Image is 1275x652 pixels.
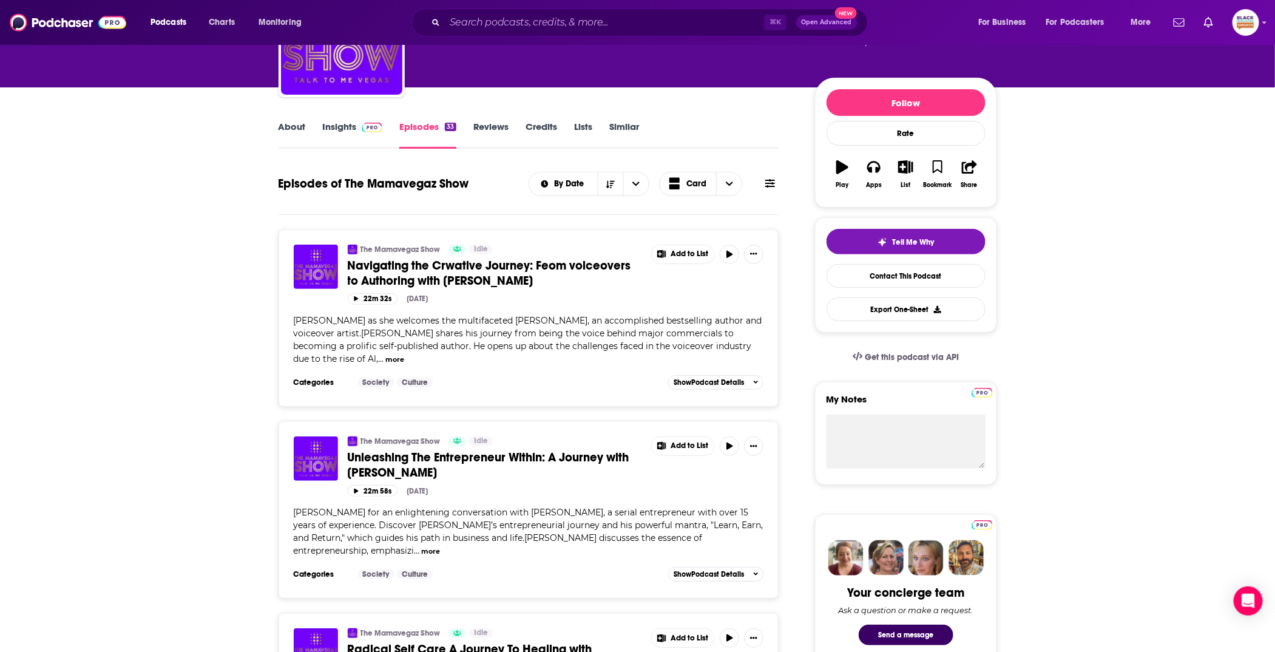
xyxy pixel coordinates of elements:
[901,182,911,189] div: List
[623,172,649,195] button: open menu
[294,569,348,579] h3: Categories
[1233,9,1259,36] button: Show profile menu
[209,14,235,31] span: Charts
[348,450,643,480] a: Unleashing The Entrepreneur Within: A Journey with [PERSON_NAME]
[744,436,763,456] button: Show More Button
[294,507,763,556] span: [PERSON_NAME] for an enlightening conversation with [PERSON_NAME], a serial entrepreneur with ove...
[835,7,857,19] span: New
[671,634,709,643] span: Add to List
[744,245,763,264] button: Show More Button
[574,121,592,149] a: Lists
[827,89,986,116] button: Follow
[961,182,978,189] div: Share
[348,245,357,254] img: The Mamavegaz Show
[949,540,984,576] img: Jon Profile
[868,540,904,576] img: Barbara Profile
[847,585,964,600] div: Your concierge team
[469,436,493,446] a: Idle
[659,172,743,196] button: Choose View
[348,628,357,638] img: The Mamavegaz Show
[686,180,706,188] span: Card
[1131,14,1151,31] span: More
[802,19,852,25] span: Open Advanced
[529,180,598,188] button: open menu
[250,13,317,32] button: open menu
[890,152,921,196] button: List
[358,378,394,387] a: Society
[668,375,764,390] button: ShowPodcast Details
[953,152,985,196] button: Share
[360,245,441,254] a: The Mamavegaz Show
[972,518,993,530] a: Pro website
[836,182,848,189] div: Play
[279,121,306,149] a: About
[323,121,383,149] a: InsightsPodchaser Pro
[674,570,744,579] span: Show Podcast Details
[294,436,338,481] img: Unleashing The Entrepreneur Within: A Journey with Kelvin Abram’s
[279,176,469,191] h1: Episodes of The Mamavegaz Show
[671,441,709,450] span: Add to List
[362,123,383,132] img: Podchaser Pro
[598,172,623,195] button: Sort Direction
[150,14,186,31] span: Podcasts
[348,436,357,446] img: The Mamavegaz Show
[360,436,441,446] a: The Mamavegaz Show
[827,297,986,321] button: Export One-Sheet
[397,569,433,579] a: Culture
[526,121,557,149] a: Credits
[294,378,348,387] h3: Categories
[348,485,397,497] button: 22m 58s
[878,237,887,247] img: tell me why sparkle
[866,182,882,189] div: Apps
[379,353,384,364] span: ...
[421,546,440,557] button: more
[858,152,890,196] button: Apps
[859,625,953,645] button: Send a message
[10,11,126,34] img: Podchaser - Follow, Share and Rate Podcasts
[839,605,973,615] div: Ask a question or make a request.
[474,243,488,256] span: Idle
[843,342,969,372] a: Get this podcast via API
[445,13,764,32] input: Search podcasts, credits, & more...
[294,245,338,289] img: Navigating the Crwative Journey: Feom voiceovers to Authoring with Aaron Ryan
[668,567,764,582] button: ShowPodcast Details
[469,245,493,254] a: Idle
[473,121,509,149] a: Reviews
[972,388,993,398] img: Podchaser Pro
[970,13,1041,32] button: open menu
[922,152,953,196] button: Bookmark
[827,121,986,146] div: Rate
[348,293,397,305] button: 22m 32s
[1234,586,1263,616] div: Open Intercom Messenger
[529,172,649,196] h2: Choose List sort
[445,123,456,131] div: 33
[348,258,631,288] span: Navigating the Crwative Journey: Feom voiceovers to Authoring with [PERSON_NAME]
[348,258,643,288] a: Navigating the Crwative Journey: Feom voiceovers to Authoring with [PERSON_NAME]
[407,294,428,303] div: [DATE]
[554,180,588,188] span: By Date
[474,627,488,639] span: Idle
[744,628,763,648] button: Show More Button
[972,520,993,530] img: Podchaser Pro
[423,8,879,36] div: Search podcasts, credits, & more...
[399,121,456,149] a: Episodes33
[827,393,986,415] label: My Notes
[827,229,986,254] button: tell me why sparkleTell Me Why
[828,540,864,576] img: Sydney Profile
[469,628,493,638] a: Idle
[652,245,715,263] button: Show More Button
[796,15,857,30] button: Open AdvancedNew
[764,15,786,30] span: ⌘ K
[397,378,433,387] a: Culture
[972,386,993,398] a: Pro website
[652,629,715,647] button: Show More Button
[348,450,629,480] span: Unleashing The Entrepreneur Within: A Journey with [PERSON_NAME]
[360,628,441,638] a: The Mamavegaz Show
[923,182,952,189] div: Bookmark
[294,315,762,364] span: [PERSON_NAME] as she welcomes the multifaceted [PERSON_NAME], an accomplished bestselling author ...
[1038,13,1122,32] button: open menu
[865,352,959,362] span: Get this podcast via API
